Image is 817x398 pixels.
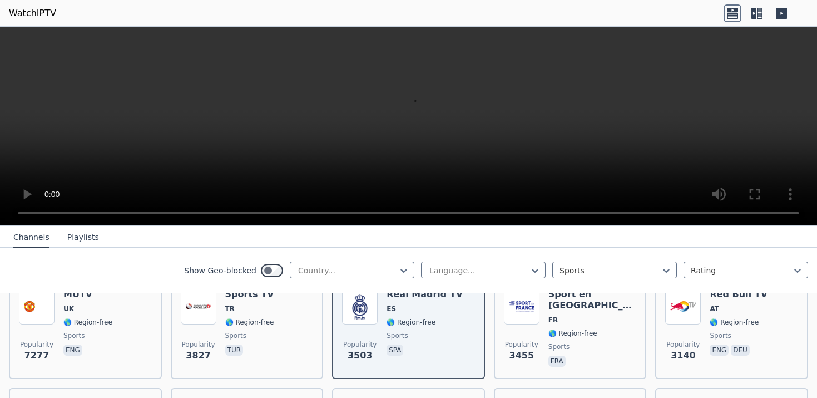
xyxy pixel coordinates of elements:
span: Popularity [666,340,700,349]
span: sports [548,342,570,351]
span: sports [710,331,731,340]
img: Sport en France [504,289,539,325]
span: UK [63,304,74,313]
h6: MUTV [63,289,112,300]
span: 🌎 Region-free [710,318,759,327]
h6: Sport en [GEOGRAPHIC_DATA] [548,289,637,311]
span: 3455 [509,349,534,362]
span: 🌎 Region-free [548,329,597,338]
span: 3140 [671,349,696,362]
p: deu [731,345,750,356]
span: AT [710,304,719,313]
span: Popularity [20,340,53,349]
span: 🌎 Region-free [387,318,435,327]
span: ES [387,304,396,313]
a: WatchIPTV [9,7,56,20]
span: TR [225,304,235,313]
span: sports [63,331,85,340]
span: Popularity [182,340,215,349]
span: 🌎 Region-free [225,318,274,327]
img: Real Madrid TV [342,289,378,325]
label: Show Geo-blocked [184,265,256,276]
span: sports [387,331,408,340]
span: 3503 [348,349,373,362]
span: sports [225,331,246,340]
span: 3827 [186,349,211,362]
p: fra [548,356,566,367]
span: Popularity [343,340,377,349]
h6: Real Madrid TV [387,289,463,300]
span: FR [548,316,558,325]
span: Popularity [505,340,538,349]
span: 7277 [24,349,49,362]
h6: Red Bull TV [710,289,768,300]
p: spa [387,345,403,356]
img: Sports TV [181,289,216,325]
img: Red Bull TV [665,289,701,325]
button: Channels [13,227,49,248]
p: tur [225,345,243,356]
button: Playlists [67,227,99,248]
p: eng [63,345,82,356]
img: MUTV [19,289,55,325]
h6: Sports TV [225,289,274,300]
span: 🌎 Region-free [63,318,112,327]
p: eng [710,345,729,356]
